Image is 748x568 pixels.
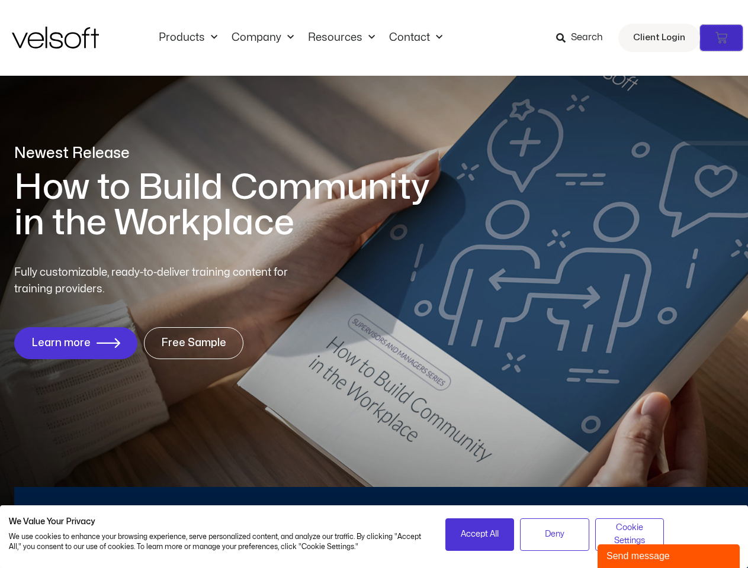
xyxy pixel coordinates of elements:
a: Search [556,28,611,48]
span: Accept All [461,528,499,541]
button: Adjust cookie preferences [595,518,664,551]
button: Deny all cookies [520,518,589,551]
iframe: chat widget [598,542,742,568]
h2: We Value Your Privacy [9,517,428,527]
a: CompanyMenu Toggle [224,31,301,44]
a: Free Sample [144,327,243,359]
a: Learn more [14,327,137,359]
span: Client Login [633,30,685,46]
p: We use cookies to enhance your browsing experience, serve personalized content, and analyze our t... [9,532,428,552]
span: Cookie Settings [603,521,657,548]
span: Search [571,30,603,46]
img: Velsoft Training Materials [12,27,99,49]
button: Accept all cookies [445,518,515,551]
a: ResourcesMenu Toggle [301,31,382,44]
p: Fully customizable, ready-to-deliver training content for training providers. [14,264,309,298]
a: Client Login [618,24,700,52]
span: Deny [545,528,564,541]
span: Learn more [31,337,91,349]
p: Newest Release [14,143,447,164]
h1: How to Build Community in the Workplace [14,170,447,241]
a: ProductsMenu Toggle [152,31,224,44]
nav: Menu [152,31,450,44]
a: ContactMenu Toggle [382,31,450,44]
span: Free Sample [161,337,226,349]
